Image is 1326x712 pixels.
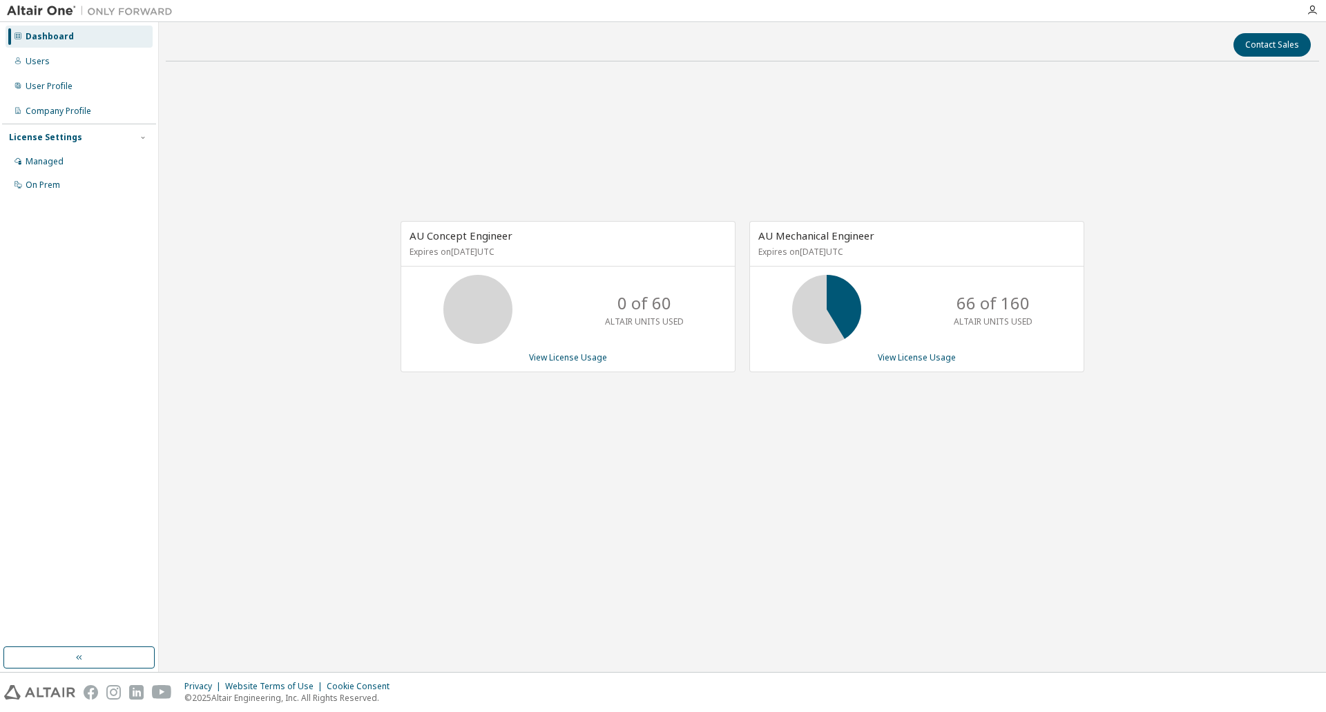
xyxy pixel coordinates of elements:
img: youtube.svg [152,685,172,700]
img: linkedin.svg [129,685,144,700]
div: Company Profile [26,106,91,117]
p: Expires on [DATE] UTC [410,246,723,258]
div: Managed [26,156,64,167]
button: Contact Sales [1233,33,1311,57]
div: On Prem [26,180,60,191]
img: Altair One [7,4,180,18]
a: View License Usage [878,352,956,363]
p: 66 of 160 [957,291,1030,315]
div: Privacy [184,681,225,692]
a: View License Usage [529,352,607,363]
p: ALTAIR UNITS USED [954,316,1032,327]
div: User Profile [26,81,73,92]
div: License Settings [9,132,82,143]
p: © 2025 Altair Engineering, Inc. All Rights Reserved. [184,692,398,704]
div: Website Terms of Use [225,681,327,692]
p: Expires on [DATE] UTC [758,246,1072,258]
div: Users [26,56,50,67]
div: Cookie Consent [327,681,398,692]
p: ALTAIR UNITS USED [605,316,684,327]
p: 0 of 60 [617,291,671,315]
span: AU Mechanical Engineer [758,229,874,242]
span: AU Concept Engineer [410,229,512,242]
img: instagram.svg [106,685,121,700]
img: facebook.svg [84,685,98,700]
img: altair_logo.svg [4,685,75,700]
div: Dashboard [26,31,74,42]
